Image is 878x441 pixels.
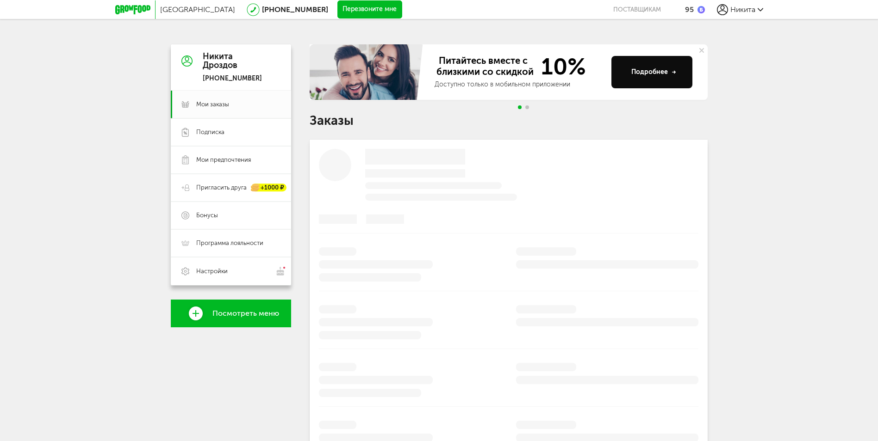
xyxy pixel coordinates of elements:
[203,74,262,83] div: [PHONE_NUMBER]
[196,267,228,276] span: Настройки
[310,44,425,100] img: family-banner.579af9d.jpg
[196,156,251,164] span: Мои предпочтения
[160,5,235,14] span: [GEOGRAPHIC_DATA]
[171,257,291,285] a: Настройки
[196,100,229,109] span: Мои заказы
[536,55,586,78] span: 10%
[171,174,291,202] a: Пригласить друга +1000 ₽
[611,56,692,88] button: Подробнее
[685,5,694,14] div: 95
[518,105,522,109] span: Go to slide 1
[337,0,402,19] button: Перезвоните мне
[196,128,224,136] span: Подписка
[697,6,705,13] img: bonus_b.cdccf46.png
[251,184,286,192] div: +1000 ₽
[435,80,604,89] div: Доступно только в мобильном приложении
[262,5,328,14] a: [PHONE_NUMBER]
[171,146,291,174] a: Мои предпочтения
[203,52,262,71] div: Никита Дроздов
[196,239,263,247] span: Программа лояльности
[525,105,529,109] span: Go to slide 2
[631,67,676,77] div: Подробнее
[171,229,291,257] a: Программа лояльности
[435,55,536,78] span: Питайтесь вместе с близкими со скидкой
[171,300,291,327] a: Посмотреть меню
[196,211,218,220] span: Бонусы
[171,91,291,118] a: Мои заказы
[730,5,755,14] span: Никита
[171,202,291,229] a: Бонусы
[171,118,291,146] a: Подписка
[196,184,247,192] span: Пригласить друга
[310,115,708,127] h1: Заказы
[212,309,279,318] span: Посмотреть меню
